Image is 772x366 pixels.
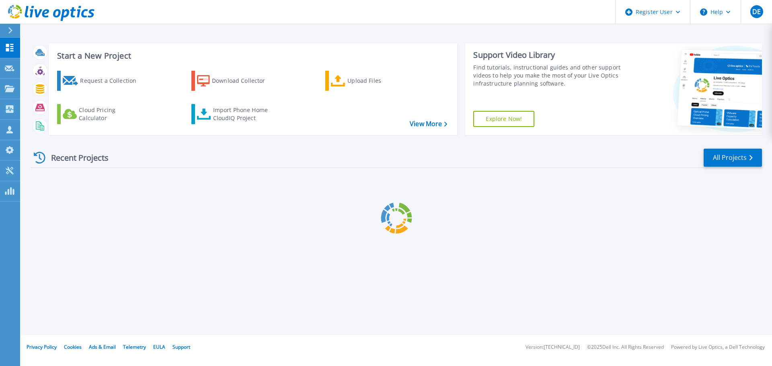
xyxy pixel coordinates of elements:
a: EULA [153,344,165,350]
a: Privacy Policy [27,344,57,350]
span: DE [752,8,761,15]
a: Request a Collection [57,71,147,91]
div: Upload Files [347,73,412,89]
div: Support Video Library [473,50,624,60]
a: Cloud Pricing Calculator [57,104,147,124]
li: Powered by Live Optics, a Dell Technology [671,345,765,350]
a: All Projects [704,149,762,167]
a: Cookies [64,344,82,350]
li: © 2025 Dell Inc. All Rights Reserved [587,345,664,350]
div: Download Collector [212,73,276,89]
h3: Start a New Project [57,51,447,60]
a: Upload Files [325,71,415,91]
a: Ads & Email [89,344,116,350]
a: View More [410,120,447,128]
li: Version: [TECHNICAL_ID] [526,345,580,350]
a: Download Collector [191,71,281,91]
div: Request a Collection [80,73,144,89]
a: Telemetry [123,344,146,350]
div: Find tutorials, instructional guides and other support videos to help you make the most of your L... [473,63,624,88]
div: Import Phone Home CloudIQ Project [213,106,276,122]
div: Recent Projects [31,148,119,168]
a: Explore Now! [473,111,534,127]
div: Cloud Pricing Calculator [79,106,143,122]
a: Support [172,344,190,350]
